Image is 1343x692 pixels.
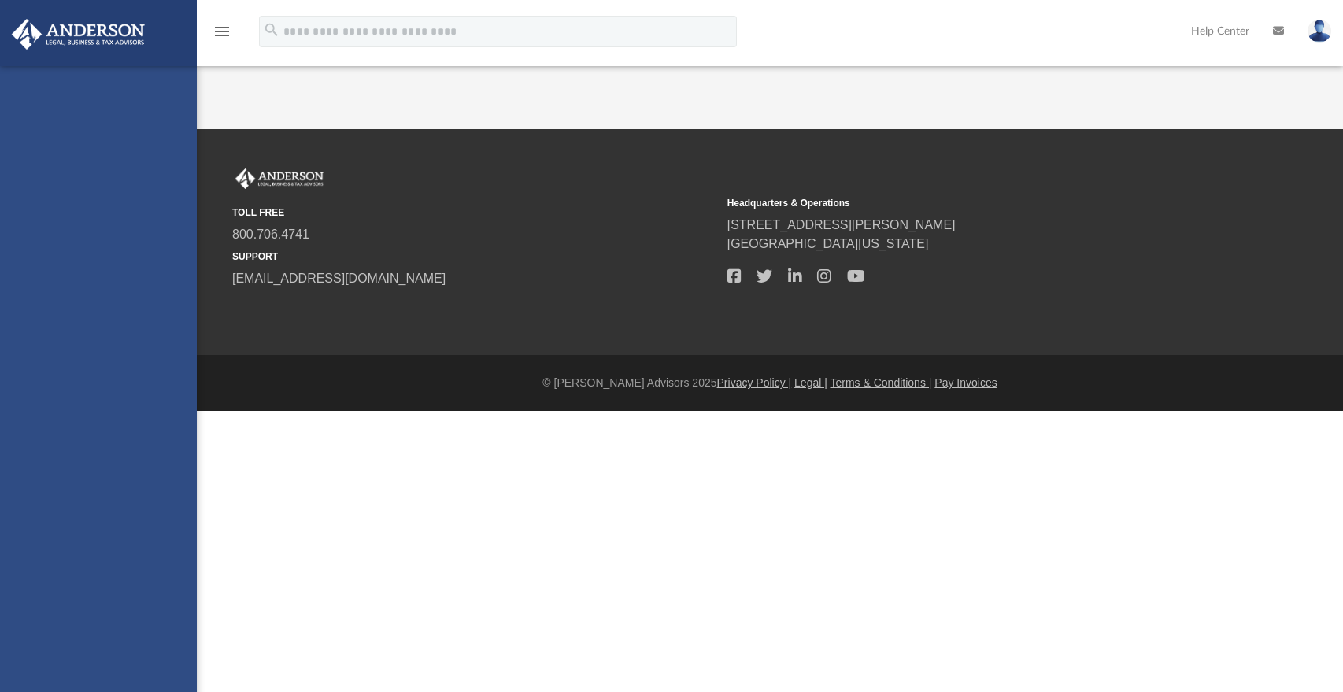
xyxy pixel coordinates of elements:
small: SUPPORT [232,250,716,264]
i: menu [213,22,231,41]
div: © [PERSON_NAME] Advisors 2025 [197,375,1343,391]
img: Anderson Advisors Platinum Portal [7,19,150,50]
a: [STREET_ADDRESS][PERSON_NAME] [727,218,956,231]
a: Privacy Policy | [717,376,792,389]
img: User Pic [1308,20,1331,43]
a: 800.706.4741 [232,228,309,241]
a: Pay Invoices [934,376,997,389]
small: TOLL FREE [232,205,716,220]
a: [EMAIL_ADDRESS][DOMAIN_NAME] [232,272,446,285]
a: [GEOGRAPHIC_DATA][US_STATE] [727,237,929,250]
a: Legal | [794,376,827,389]
a: menu [213,30,231,41]
a: Terms & Conditions | [831,376,932,389]
img: Anderson Advisors Platinum Portal [232,168,327,189]
small: Headquarters & Operations [727,196,1212,210]
i: search [263,21,280,39]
